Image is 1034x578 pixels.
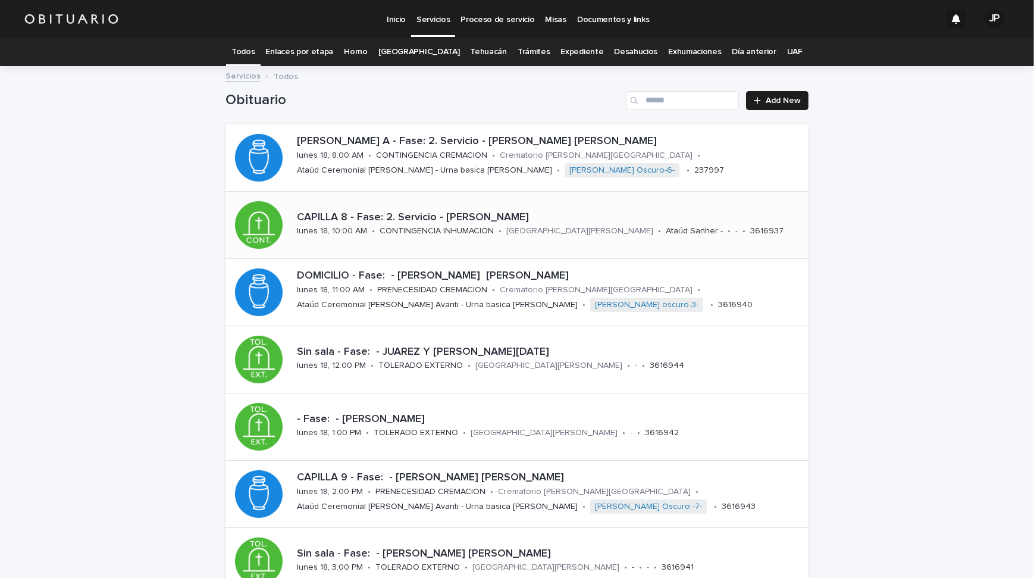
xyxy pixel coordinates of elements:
[380,226,494,236] p: CONTINGENCIA INHUMACION
[658,226,661,236] p: •
[475,361,622,371] p: [GEOGRAPHIC_DATA][PERSON_NAME]
[697,285,700,295] p: •
[499,226,502,236] p: •
[582,300,585,310] p: •
[668,38,721,66] a: Exhumaciones
[24,7,119,31] img: HUM7g2VNRLqGMmR9WVqf
[368,487,371,497] p: •
[465,563,468,573] p: •
[500,151,693,161] p: Crematorio [PERSON_NAME][GEOGRAPHIC_DATA]
[225,393,809,461] a: - Fase: - [PERSON_NAME]lunes 18, 1:00 PM•TOLERADO EXTERNO•[GEOGRAPHIC_DATA][PERSON_NAME]•-•3616942
[225,68,261,82] a: Servicios
[374,428,458,438] p: TOLERADO EXTERNO
[626,91,739,110] input: Search
[470,38,507,66] a: Tehuacán
[368,151,371,161] p: •
[694,165,724,176] p: 237997
[371,361,374,371] p: •
[297,135,804,148] p: [PERSON_NAME] A - Fase: 2. Servicio - [PERSON_NAME] [PERSON_NAME]
[297,471,804,485] p: CAPILLA 9 - Fase: - [PERSON_NAME] [PERSON_NAME]
[595,502,702,512] a: [PERSON_NAME] Oscuro -7-
[471,428,618,438] p: [GEOGRAPHIC_DATA][PERSON_NAME]
[297,226,367,236] p: lunes 18, 10:00 AM
[492,285,495,295] p: •
[732,38,776,66] a: Día anterior
[225,461,809,528] a: CAPILLA 9 - Fase: - [PERSON_NAME] [PERSON_NAME]lunes 18, 2:00 PM•PRENECESIDAD CREMACION•Crematori...
[624,563,627,573] p: •
[666,226,723,236] p: Ataúd Sanher -
[985,10,1004,29] div: JP
[378,38,460,66] a: [GEOGRAPHIC_DATA]
[376,151,487,161] p: CONTINGENCIA CREMACION
[746,91,809,110] a: Add New
[468,361,471,371] p: •
[369,285,372,295] p: •
[490,487,493,497] p: •
[632,563,634,573] p: -
[506,226,653,236] p: [GEOGRAPHIC_DATA][PERSON_NAME]
[718,300,753,310] p: 3616940
[225,192,809,259] a: CAPILLA 8 - Fase: 2. Servicio - [PERSON_NAME]lunes 18, 10:00 AM•CONTINGENCIA INHUMACION•[GEOGRAPH...
[297,346,804,359] p: Sin sala - Fase: - JUAREZ Y [PERSON_NAME][DATE]
[231,38,255,66] a: Todos
[297,428,361,438] p: lunes 18, 1:00 PM
[366,428,369,438] p: •
[766,96,801,105] span: Add New
[297,502,578,512] p: Ataúd Ceremonial [PERSON_NAME] Avanti - Urna basica [PERSON_NAME]
[722,502,756,512] p: 3616943
[645,428,679,438] p: 3616942
[750,226,784,236] p: 3616937
[742,226,745,236] p: •
[225,326,809,393] a: Sin sala - Fase: - JUAREZ Y [PERSON_NAME][DATE]lunes 18, 12:00 PM•TOLERADO EXTERNO•[GEOGRAPHIC_DA...
[714,502,717,512] p: •
[378,361,463,371] p: TOLERADO EXTERNO
[635,361,637,371] p: -
[614,38,657,66] a: Desahucios
[297,151,364,161] p: lunes 18, 8:00 AM
[627,361,630,371] p: •
[569,165,675,176] a: [PERSON_NAME] Oscuro-6-
[654,563,657,573] p: •
[372,226,375,236] p: •
[297,270,804,283] p: DOMICILIO - Fase: - [PERSON_NAME] [PERSON_NAME]
[375,563,460,573] p: TOLERADO EXTERNO
[297,300,578,310] p: Ataúd Ceremonial [PERSON_NAME] Avanti - Urna basica [PERSON_NAME]
[297,548,804,561] p: Sin sala - Fase: - [PERSON_NAME] [PERSON_NAME]
[697,151,700,161] p: •
[560,38,603,66] a: Expediente
[225,124,809,192] a: [PERSON_NAME] A - Fase: 2. Servicio - [PERSON_NAME] [PERSON_NAME]lunes 18, 8:00 AM•CONTINGENCIA C...
[710,300,713,310] p: •
[622,428,625,438] p: •
[375,487,485,497] p: PRENECESIDAD CREMACION
[642,361,645,371] p: •
[637,428,640,438] p: •
[630,428,632,438] p: -
[344,38,367,66] a: Horno
[787,38,803,66] a: UAF
[492,151,495,161] p: •
[368,563,371,573] p: •
[695,487,698,497] p: •
[297,285,365,295] p: lunes 18, 11:00 AM
[662,563,694,573] p: 3616941
[557,165,560,176] p: •
[518,38,550,66] a: Trámites
[463,428,466,438] p: •
[225,92,621,109] h1: Obituario
[639,563,642,573] p: •
[266,38,334,66] a: Enlaces por etapa
[297,487,363,497] p: lunes 18, 2:00 PM
[500,285,693,295] p: Crematorio [PERSON_NAME][GEOGRAPHIC_DATA]
[735,226,738,236] p: -
[297,563,363,573] p: lunes 18, 3:00 PM
[297,165,552,176] p: Ataúd Ceremonial [PERSON_NAME] - Urna basica [PERSON_NAME]
[647,563,649,573] p: -
[595,300,698,310] a: [PERSON_NAME] oscuro-3-
[377,285,487,295] p: PRENECESIDAD CREMACION
[582,502,585,512] p: •
[728,226,731,236] p: •
[274,69,298,82] p: Todos
[472,563,619,573] p: [GEOGRAPHIC_DATA][PERSON_NAME]
[297,413,804,426] p: - Fase: - [PERSON_NAME]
